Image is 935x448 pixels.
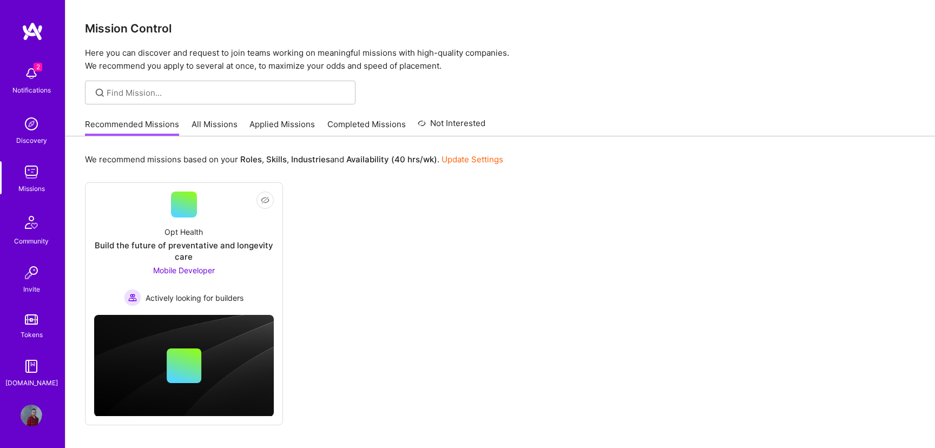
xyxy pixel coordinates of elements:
b: Availability (40 hrs/wk) [346,154,437,164]
i: icon SearchGrey [94,87,106,99]
div: [DOMAIN_NAME] [5,377,58,388]
a: All Missions [192,118,238,136]
div: Discovery [16,135,47,146]
div: Notifications [12,84,51,96]
img: bell [21,63,42,84]
a: Completed Missions [327,118,406,136]
img: logo [22,22,43,41]
div: Tokens [21,329,43,340]
span: Mobile Developer [153,266,215,275]
a: User Avatar [18,405,45,426]
div: Missions [18,183,45,194]
div: Community [14,235,49,247]
a: Opt HealthBuild the future of preventative and longevity careMobile Developer Actively looking fo... [94,192,274,306]
a: Applied Missions [249,118,315,136]
img: tokens [25,314,38,325]
div: Opt Health [164,226,203,238]
div: Build the future of preventative and longevity care [94,240,274,262]
img: Actively looking for builders [124,289,141,306]
b: Roles [240,154,262,164]
a: Not Interested [418,117,485,136]
a: Recommended Missions [85,118,179,136]
a: Update Settings [442,154,503,164]
b: Industries [291,154,330,164]
i: icon EyeClosed [261,196,269,205]
img: cover [94,315,274,417]
img: guide book [21,355,42,377]
img: User Avatar [21,405,42,426]
h3: Mission Control [85,22,916,35]
p: Here you can discover and request to join teams working on meaningful missions with high-quality ... [85,47,916,73]
p: We recommend missions based on your , , and . [85,154,503,165]
img: Community [18,209,44,235]
span: Actively looking for builders [146,292,243,304]
span: 2 [34,63,42,71]
img: teamwork [21,161,42,183]
img: discovery [21,113,42,135]
img: Invite [21,262,42,284]
div: Invite [23,284,40,295]
b: Skills [266,154,287,164]
input: Find Mission... [107,87,347,98]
